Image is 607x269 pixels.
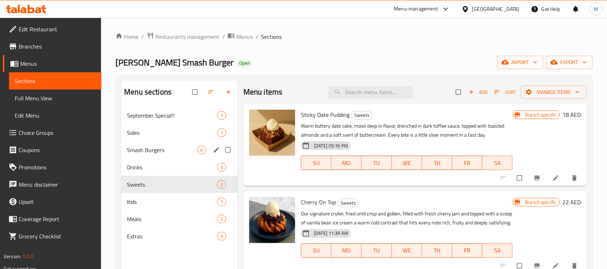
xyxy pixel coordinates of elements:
[236,59,253,68] div: Open
[127,232,217,241] span: Extras
[301,109,350,120] span: Sticky Date Pudding
[19,25,96,33] span: Edit Restaurant
[452,243,483,258] button: FR
[3,228,101,245] a: Grocery Checklist
[311,230,351,237] span: [DATE] 11:39 AM
[425,158,449,168] span: TH
[467,87,490,98] button: Add
[469,88,488,96] span: Add
[19,215,96,223] span: Coverage Report
[121,141,238,159] div: Smash Burgers6edit
[332,243,362,258] button: MO
[497,56,543,69] button: import
[392,156,422,170] button: WE
[485,245,510,256] span: SA
[351,111,372,119] span: Sweets
[236,60,253,66] span: Open
[301,197,336,208] span: Cherry On Top
[19,197,96,206] span: Upsell
[218,129,226,136] span: 7
[127,163,217,172] span: Drinks
[20,59,96,68] span: Menus
[217,128,226,137] div: items
[218,216,226,223] span: 2
[3,38,101,55] a: Branches
[19,128,96,137] span: Choice Groups
[334,158,359,168] span: MO
[121,107,238,124] div: September Special!!1
[115,32,138,41] a: Home
[9,72,101,90] a: Sections
[485,158,510,168] span: SA
[217,232,226,241] div: items
[9,90,101,107] a: Full Menu View
[3,193,101,210] a: Upsell
[328,86,413,99] input: search
[217,111,226,120] div: items
[197,146,206,154] div: items
[483,243,513,258] button: SA
[521,86,587,99] button: Manage items
[337,199,359,207] div: Sweets
[147,32,219,41] a: Restaurants management
[567,170,584,186] button: delete
[217,163,226,172] div: items
[455,245,480,256] span: FR
[472,5,520,13] div: [GEOGRAPHIC_DATA]
[522,199,560,206] span: Branch specific
[197,147,206,154] span: 6
[563,110,581,120] h6: 18 AED
[338,199,359,207] span: Sweets
[455,158,480,168] span: FR
[127,146,197,154] span: Smash Burgers
[494,88,516,96] span: Sort
[19,42,96,51] span: Branches
[19,232,96,241] span: Grocery Checklist
[261,32,282,41] span: Sections
[362,243,392,258] button: TU
[217,180,226,189] div: items
[365,158,389,168] span: TU
[422,156,452,170] button: TH
[127,111,217,120] span: September Special!!
[422,243,452,258] button: TH
[121,159,238,176] div: Drinks3
[222,32,225,41] li: /
[218,112,226,119] span: 1
[212,145,223,155] button: edit
[351,111,373,120] div: Sweets
[301,243,332,258] button: SU
[155,32,219,41] span: Restaurants management
[483,156,513,170] button: SA
[127,128,217,137] span: Sides
[19,180,96,189] span: Menu disclaimer
[217,215,226,223] div: items
[243,87,283,97] h2: Menu items
[3,159,101,176] a: Promotions
[188,85,203,99] span: Select all sections
[304,158,329,168] span: SU
[203,84,220,100] span: Sort sections
[15,77,96,85] span: Sections
[552,174,561,182] a: Edit menu item
[217,197,226,206] div: items
[493,87,518,98] button: Sort
[249,110,295,156] img: Sticky Date Pudding
[127,215,217,223] span: Meals
[452,85,467,99] span: Select section
[301,209,513,227] p: Our signature cruller, fried until crisp and golden, filled with fresh cherry jam and topped with...
[522,111,560,118] span: Branch specific
[121,104,238,248] nav: Menu sections
[3,141,101,159] a: Coupons
[3,210,101,228] a: Coverage Report
[127,197,217,206] div: Kids
[529,170,547,186] button: Branch-specific-item
[503,58,538,67] span: import
[301,156,332,170] button: SU
[124,87,172,97] h2: Menu sections
[218,181,226,188] span: 2
[115,54,233,70] span: [PERSON_NAME] Smash Burger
